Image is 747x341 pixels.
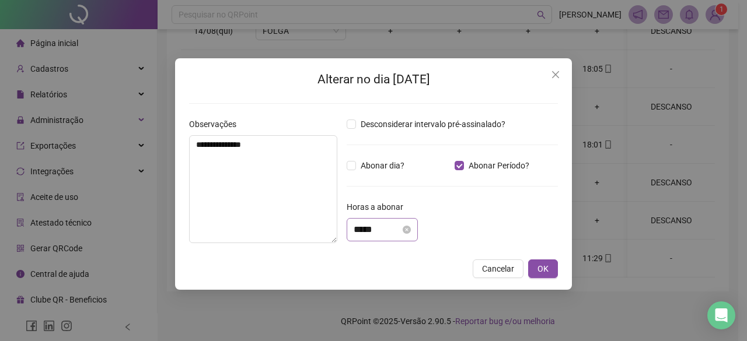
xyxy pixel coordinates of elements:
[707,301,735,329] div: Open Intercom Messenger
[464,159,534,172] span: Abonar Período?
[403,226,411,234] span: close-circle
[356,118,510,131] span: Desconsiderar intervalo pré-assinalado?
[537,262,549,275] span: OK
[482,262,514,275] span: Cancelar
[189,70,558,89] h2: Alterar no dia [DATE]
[528,259,558,278] button: OK
[356,159,409,172] span: Abonar dia?
[347,201,411,213] label: Horas a abonar
[546,65,565,84] button: Close
[551,70,560,79] span: close
[189,118,244,131] label: Observações
[473,259,523,278] button: Cancelar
